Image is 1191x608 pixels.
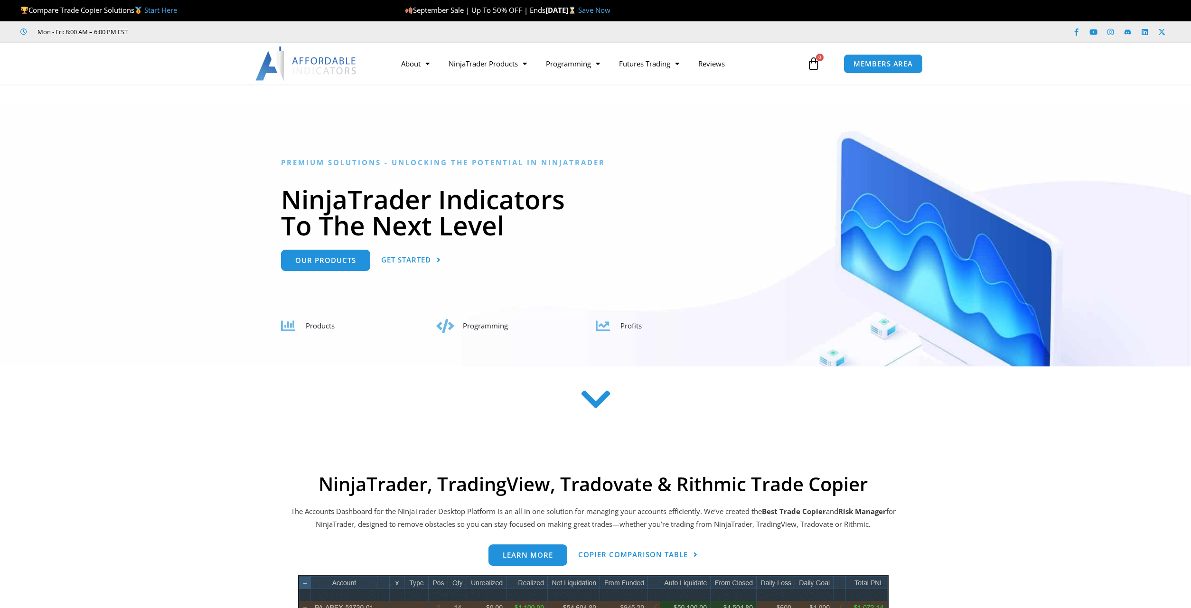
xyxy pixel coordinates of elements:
[381,256,431,263] span: Get Started
[405,7,413,14] img: 🍂
[439,53,536,75] a: NinjaTrader Products
[536,53,610,75] a: Programming
[135,7,142,14] img: 🥇
[762,506,826,516] b: Best Trade Copier
[306,321,335,330] span: Products
[281,158,910,167] h6: Premium Solutions - Unlocking the Potential in NinjaTrader
[35,26,128,37] span: Mon - Fri: 8:00 AM – 6:00 PM EST
[793,50,835,77] a: 0
[21,7,28,14] img: 🏆
[405,5,545,15] span: September Sale | Up To 50% OFF | Ends
[290,473,897,496] h2: NinjaTrader, TradingView, Tradovate & Rithmic Trade Copier
[844,54,923,74] a: MEMBERS AREA
[545,5,578,15] strong: [DATE]
[816,54,824,61] span: 0
[281,186,910,238] h1: NinjaTrader Indicators To The Next Level
[281,250,370,271] a: Our Products
[144,5,177,15] a: Start Here
[503,552,553,559] span: Learn more
[578,551,688,558] span: Copier Comparison Table
[578,544,698,566] a: Copier Comparison Table
[610,53,689,75] a: Futures Trading
[488,544,567,566] a: Learn more
[853,60,913,67] span: MEMBERS AREA
[620,321,642,330] span: Profits
[141,27,283,37] iframe: Customer reviews powered by Trustpilot
[392,53,805,75] nav: Menu
[838,506,886,516] strong: Risk Manager
[381,250,441,271] a: Get Started
[569,7,576,14] img: ⌛
[20,5,177,15] span: Compare Trade Copier Solutions
[255,47,357,81] img: LogoAI | Affordable Indicators – NinjaTrader
[295,257,356,264] span: Our Products
[463,321,508,330] span: Programming
[290,505,897,532] p: The Accounts Dashboard for the NinjaTrader Desktop Platform is an all in one solution for managin...
[578,5,610,15] a: Save Now
[392,53,439,75] a: About
[689,53,734,75] a: Reviews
